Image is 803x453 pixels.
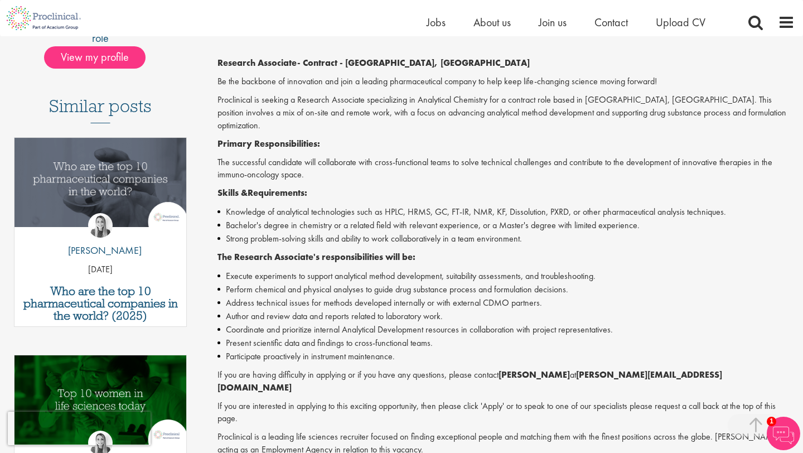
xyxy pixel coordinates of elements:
a: Who are the top 10 pharmaceutical companies in the world? (2025) [20,285,181,322]
strong: [PERSON_NAME] [499,369,570,380]
p: If you are having difficulty in applying or if you have any questions, please contact at [217,369,795,394]
a: Contact [594,15,628,30]
a: About us [473,15,511,30]
img: Top 10 women in life sciences today [14,355,186,445]
a: Upload CV [656,15,705,30]
p: The successful candidate will collaborate with cross-functional teams to solve technical challeng... [217,156,795,182]
p: Be the backbone of innovation and join a leading pharmaceutical company to help keep life-changin... [217,75,795,88]
h3: Similar posts [49,97,152,123]
strong: Skills & [217,187,248,199]
a: Hannah Burke [PERSON_NAME] [60,213,142,263]
span: View my profile [44,46,146,69]
p: [PERSON_NAME] [60,243,142,258]
strong: The Research Associate's responsibilities will be: [217,251,415,263]
strong: Requirements: [248,187,307,199]
img: Hannah Burke [88,213,113,238]
strong: Research Associate [217,57,297,69]
strong: Primary Responsibilities: [217,138,320,150]
p: [DATE] [14,263,186,276]
li: Execute experiments to support analytical method development, suitability assessments, and troubl... [217,269,795,283]
li: Knowledge of analytical technologies such as HPLC, HRMS, GC, FT-IR, NMR, KF, Dissolution, PXRD, o... [217,205,795,219]
li: Present scientific data and findings to cross-functional teams. [217,336,795,350]
iframe: reCAPTCHA [8,412,151,445]
li: Author and review data and reports related to laboratory work. [217,310,795,323]
a: View my profile [44,49,157,63]
strong: [PERSON_NAME][EMAIL_ADDRESS][DOMAIN_NAME] [217,369,722,393]
img: Chatbot [767,417,800,450]
img: Top 10 pharmaceutical companies in the world 2025 [14,138,186,227]
li: Participate proactively in instrument maintenance. [217,350,795,363]
li: Coordinate and prioritize internal Analytical Development resources in collaboration with project... [217,323,795,336]
a: Join us [539,15,567,30]
a: Jobs [427,15,446,30]
li: Strong problem-solving skills and ability to work collaboratively in a team environment. [217,232,795,245]
a: Link to a post [14,138,186,237]
li: Address technical issues for methods developed internally or with external CDMO partners. [217,296,795,310]
strong: - Contract - [GEOGRAPHIC_DATA], [GEOGRAPHIC_DATA] [297,57,530,69]
li: Bachelor's degree in chemistry or a related field with relevant experience, or a Master's degree ... [217,219,795,232]
p: If you are interested in applying to this exciting opportunity, then please click 'Apply' or to s... [217,400,795,426]
li: Perform chemical and physical analyses to guide drug substance process and formulation decisions. [217,283,795,296]
span: 1 [767,417,776,426]
p: Proclinical is seeking a Research Associate specializing in Analytical Chemistry for a contract r... [217,94,795,132]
